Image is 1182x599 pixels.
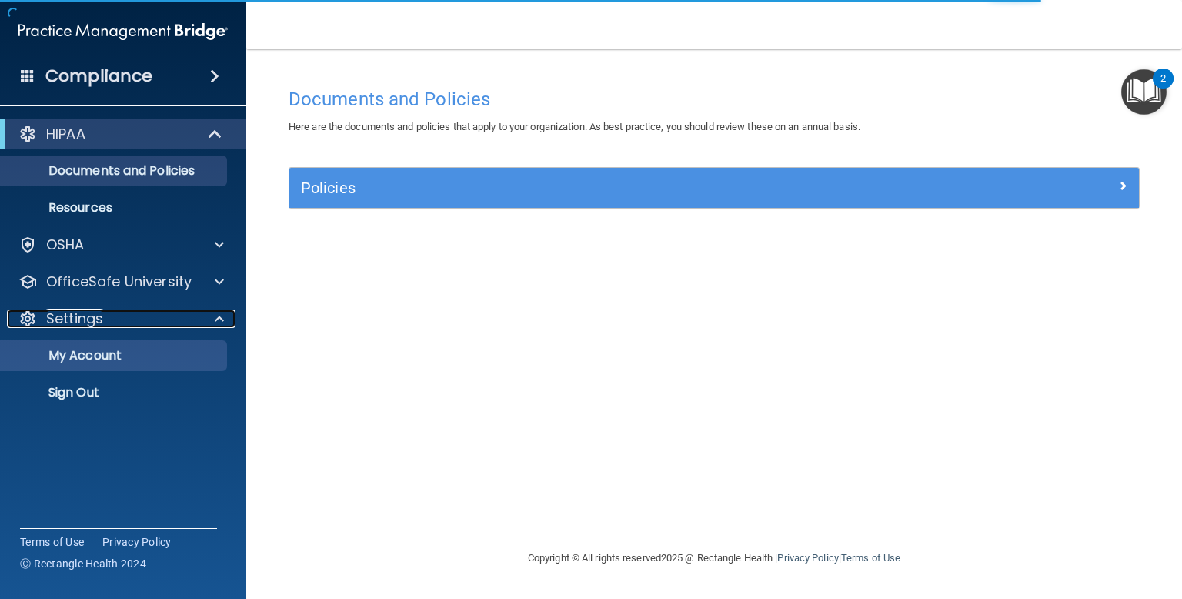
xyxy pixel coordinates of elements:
p: Settings [46,310,103,328]
p: Resources [10,200,220,216]
h5: Policies [301,179,915,196]
h4: Documents and Policies [289,89,1140,109]
a: Terms of Use [20,534,84,550]
p: OfficeSafe University [46,273,192,291]
button: Open Resource Center, 2 new notifications [1121,69,1167,115]
a: OfficeSafe University [18,273,224,291]
img: PMB logo [18,16,228,47]
a: Policies [301,176,1127,200]
div: 2 [1160,79,1166,99]
div: Copyright © All rights reserved 2025 @ Rectangle Health | | [433,534,995,583]
a: HIPAA [18,125,223,143]
p: Documents and Policies [10,163,220,179]
p: HIPAA [46,125,85,143]
span: Ⓒ Rectangle Health 2024 [20,556,146,571]
a: OSHA [18,236,224,254]
p: Sign Out [10,385,220,400]
p: My Account [10,348,220,363]
a: Terms of Use [841,552,900,564]
a: Privacy Policy [102,534,172,550]
span: Here are the documents and policies that apply to your organization. As best practice, you should... [289,121,860,132]
h4: Compliance [45,65,152,87]
p: OSHA [46,236,85,254]
a: Settings [18,310,224,328]
a: Privacy Policy [777,552,838,564]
